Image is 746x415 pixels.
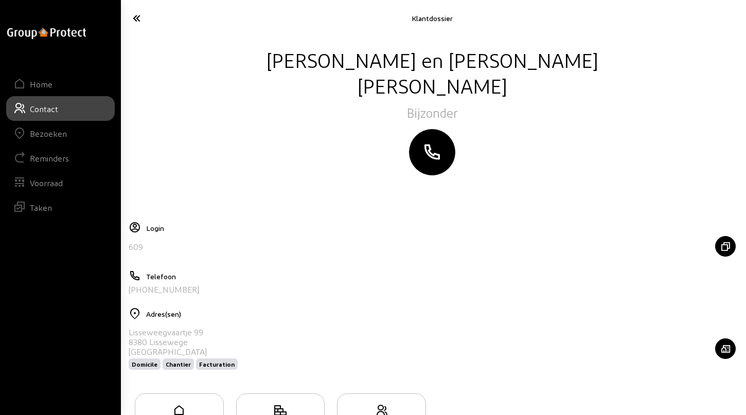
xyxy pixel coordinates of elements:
h5: Telefoon [146,272,736,281]
span: Domicile [132,360,157,368]
a: Taken [6,195,115,220]
span: Chantier [166,360,191,368]
div: 8380 Lissewege [129,337,240,347]
span: Facturation [199,360,235,368]
a: Bezoeken [6,121,115,146]
div: [GEOGRAPHIC_DATA] [129,347,240,356]
div: Reminders [30,153,69,163]
div: Lisseweegvaartje 99 [129,327,240,337]
img: logo-oneline.png [7,28,86,39]
h5: Login [146,224,736,232]
a: Voorraad [6,170,115,195]
h5: Adres(sen) [146,310,736,318]
div: Contact [30,104,58,114]
div: Voorraad [30,178,63,188]
div: Klantdossier [223,14,641,23]
div: 609 [129,242,143,251]
div: Bezoeken [30,129,67,138]
div: Bijzonder [129,105,736,120]
div: [PHONE_NUMBER] [129,284,199,294]
div: Home [30,79,52,89]
a: Reminders [6,146,115,170]
div: Taken [30,203,52,212]
div: [PERSON_NAME] en [PERSON_NAME] [129,47,736,73]
a: Home [6,71,115,96]
div: [PERSON_NAME] [129,73,736,98]
a: Contact [6,96,115,121]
